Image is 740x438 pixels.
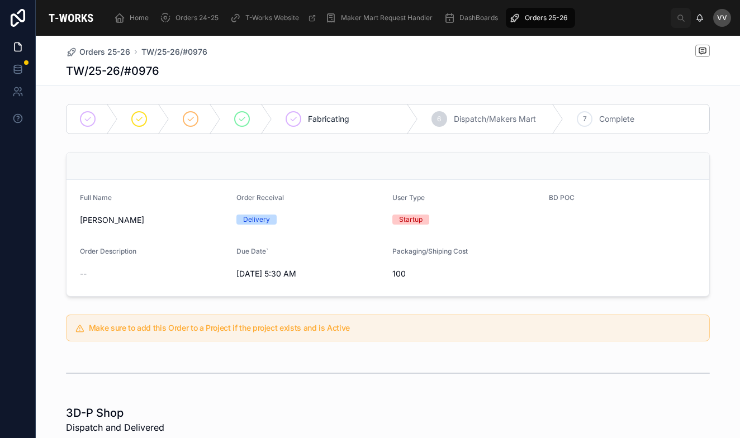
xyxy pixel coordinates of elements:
h5: Make sure to add this Order to a Project if the project exists and is Active [89,324,700,332]
span: 6 [437,115,441,123]
span: Dispatch and Delivered [66,421,164,434]
a: Orders 24-25 [156,8,226,28]
span: Dispatch/Makers Mart [454,113,536,125]
span: Fabricating [308,113,349,125]
span: Order Description [80,247,136,255]
a: T-Works Website [226,8,322,28]
h1: 3D-P Shop [66,405,164,421]
div: scrollable content [106,6,671,30]
span: 100 [392,268,540,279]
a: Maker Mart Request Handler [322,8,440,28]
span: Home [130,13,149,22]
span: User Type [392,193,425,202]
div: Delivery [243,215,270,225]
span: [DATE] 5:30 AM [236,268,384,279]
span: DashBoards [459,13,498,22]
a: Orders 25-26 [66,46,130,58]
span: Due Date` [236,247,268,255]
a: DashBoards [440,8,506,28]
a: Orders 25-26 [506,8,575,28]
span: Orders 25-26 [525,13,567,22]
span: VV [717,13,727,22]
div: Startup [399,215,423,225]
span: [PERSON_NAME] [80,215,227,226]
span: T-Works Website [245,13,299,22]
span: Complete [599,113,634,125]
a: Home [111,8,156,28]
span: Packaging/Shiping Cost [392,247,468,255]
span: -- [80,268,87,279]
h1: TW/25-26/#0976 [66,63,159,79]
span: BD POC [549,193,575,202]
a: TW/25-26/#0976 [141,46,207,58]
img: App logo [45,9,97,27]
span: Full Name [80,193,112,202]
span: Order Receival [236,193,284,202]
span: 7 [583,115,587,123]
span: Maker Mart Request Handler [341,13,433,22]
span: Orders 25-26 [79,46,130,58]
span: Orders 24-25 [175,13,219,22]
